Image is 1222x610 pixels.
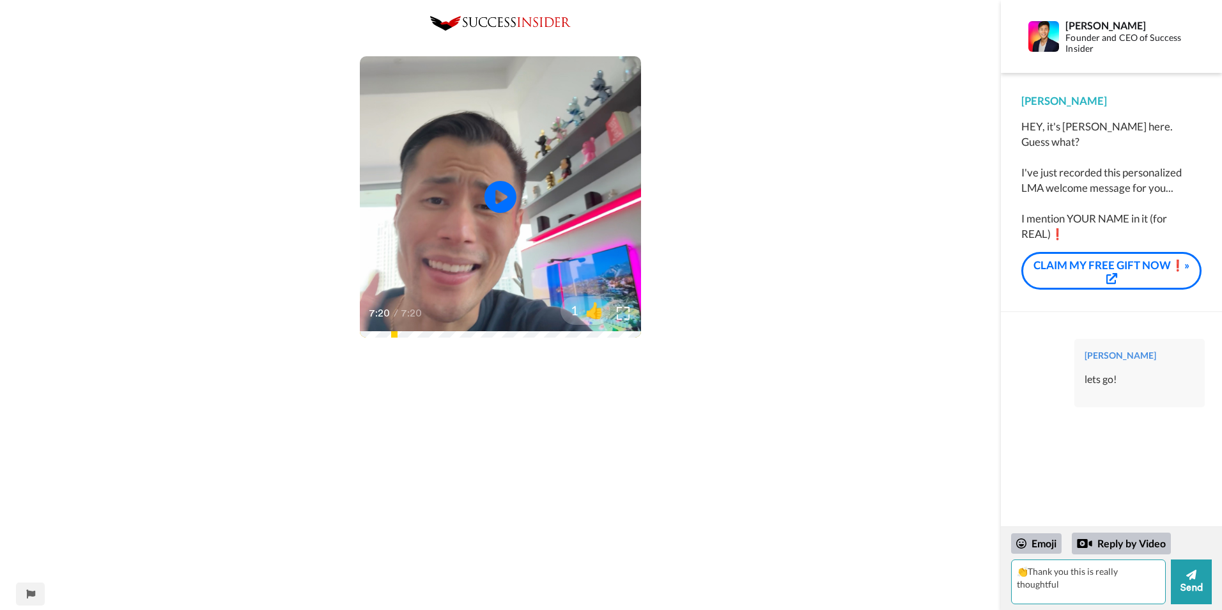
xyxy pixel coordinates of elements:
span: / [394,306,398,321]
img: 0c8b3de2-5a68-4eb7-92e8-72f868773395 [430,16,571,31]
button: 1👍 [561,296,610,325]
div: [PERSON_NAME] [1065,19,1187,31]
div: Founder and CEO of Success Insider [1065,33,1187,54]
button: Send [1171,559,1212,604]
textarea: 👏Thank you this is really thoughtful [1011,559,1166,604]
div: Emoji [1011,533,1062,554]
div: Reply by Video [1072,533,1171,554]
a: CLAIM MY FREE GIFT NOW❗» [1021,252,1202,290]
div: [PERSON_NAME] [1085,349,1195,362]
span: 7:20 [401,306,423,321]
span: 👍 [578,300,610,320]
div: lets go! [1085,372,1195,387]
div: [PERSON_NAME] [1021,93,1202,109]
div: Reply by Video [1077,536,1092,551]
img: Profile Image [1028,21,1059,52]
span: 7:20 [369,306,391,321]
div: HEY, it's [PERSON_NAME] here. Guess what? I've just recorded this personalized LMA welcome messag... [1021,119,1202,242]
span: 1 [561,301,578,319]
